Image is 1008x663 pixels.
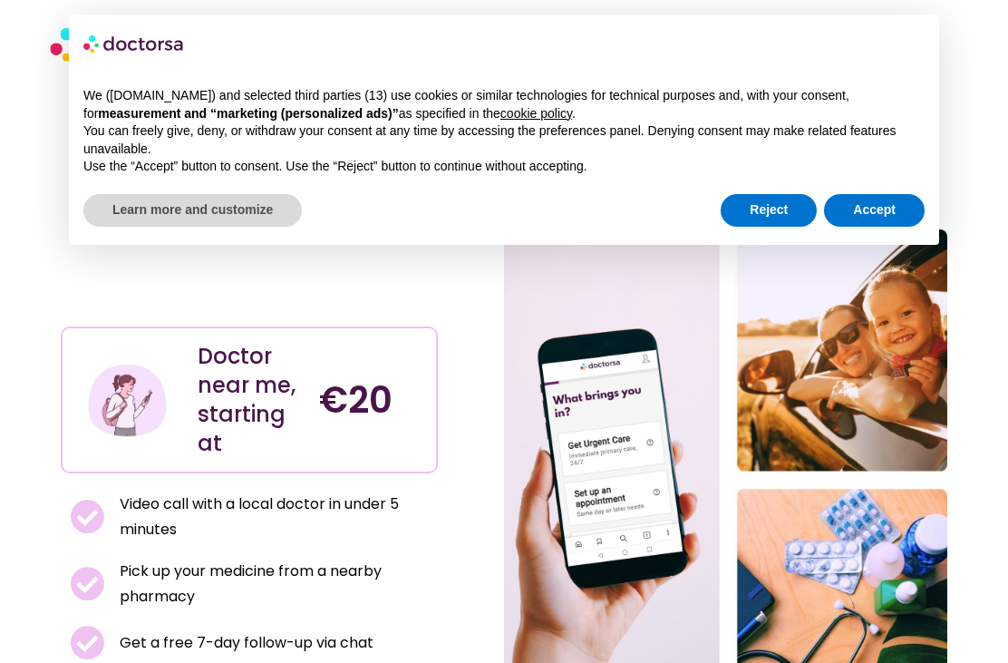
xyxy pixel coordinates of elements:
div: Doctor near me, starting at [198,342,301,458]
p: You can freely give, deny, or withdraw your consent at any time by accessing the preferences pane... [83,122,925,158]
span: Video call with a local doctor in under 5 minutes [115,492,428,542]
p: We ([DOMAIN_NAME]) and selected third parties (13) use cookies or similar technologies for techni... [83,87,925,122]
h4: €20 [319,378,422,422]
img: logo [83,29,185,58]
button: Accept [824,194,925,227]
span: Pick up your medicine from a nearby pharmacy [115,559,428,609]
button: Reject [721,194,817,227]
button: Learn more and customize [83,194,302,227]
a: cookie policy [500,106,572,121]
p: Use the “Accept” button to consent. Use the “Reject” button to continue without accepting. [83,158,925,176]
iframe: Customer reviews powered by Trustpilot [70,265,342,287]
img: Illustration depicting a young woman in a casual outfit, engaged with her smartphone. She has a p... [86,359,169,442]
strong: measurement and “marketing (personalized ads)” [98,106,398,121]
span: Get a free 7-day follow-up via chat [115,630,373,656]
iframe: Customer reviews powered by Trustpilot [70,287,429,308]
